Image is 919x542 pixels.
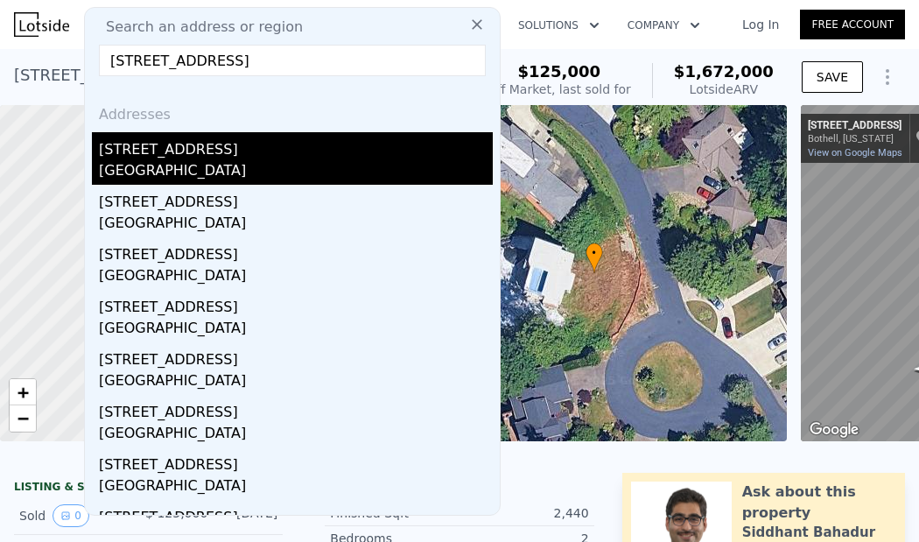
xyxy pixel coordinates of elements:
a: Zoom in [10,379,36,405]
button: Show Options [870,60,905,95]
img: Lotside [14,12,69,37]
div: [GEOGRAPHIC_DATA] [99,423,493,447]
div: Ask about this property [742,482,896,524]
div: [STREET_ADDRESS] , Bothell , WA 98011 [14,63,326,88]
span: − [18,407,29,429]
button: SAVE [802,61,863,93]
button: View historical data [53,504,89,527]
div: [GEOGRAPHIC_DATA] [99,160,493,185]
div: 2,440 [459,504,589,522]
div: [STREET_ADDRESS] [99,500,493,528]
div: Sold [19,504,131,527]
div: [GEOGRAPHIC_DATA] [99,475,493,500]
span: • [586,245,603,261]
div: [STREET_ADDRESS] [99,395,493,423]
div: Lotside ARV [674,81,774,98]
div: [STREET_ADDRESS] [808,119,901,133]
div: [GEOGRAPHIC_DATA] [99,370,493,395]
div: [DATE] [221,504,277,527]
div: [STREET_ADDRESS] [99,185,493,213]
a: Zoom out [10,405,36,432]
div: • [586,243,603,273]
span: Search an address or region [92,17,303,38]
div: [STREET_ADDRESS] [99,342,493,370]
div: [GEOGRAPHIC_DATA] [99,213,493,237]
div: Addresses [92,90,493,132]
div: LISTING & SALE HISTORY [14,480,283,497]
button: Solutions [504,10,614,41]
a: Open this area in Google Maps (opens a new window) [805,419,863,441]
div: [GEOGRAPHIC_DATA] [99,318,493,342]
a: Free Account [800,10,905,39]
span: + [18,381,29,403]
div: Siddhant Bahadur [742,524,875,541]
img: Google [805,419,863,441]
div: [STREET_ADDRESS] [99,132,493,160]
a: Log In [721,16,800,33]
button: Company [614,10,714,41]
input: Enter an address, city, region, neighborhood or zip code [99,45,486,76]
div: [STREET_ADDRESS] [99,447,493,475]
div: [GEOGRAPHIC_DATA] [99,265,493,290]
div: [STREET_ADDRESS] [99,290,493,318]
div: [STREET_ADDRESS] [99,237,493,265]
div: Bothell, [US_STATE] [808,133,901,144]
a: View on Google Maps [808,147,902,158]
span: $1,672,000 [674,62,774,81]
span: $125,000 [518,62,601,81]
div: Off Market, last sold for [488,81,631,98]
